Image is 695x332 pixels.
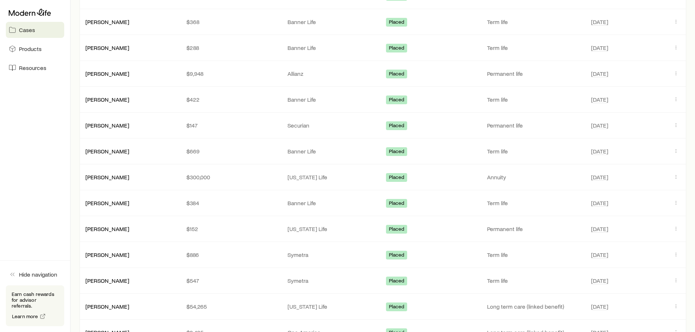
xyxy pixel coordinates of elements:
span: [DATE] [591,70,608,77]
span: [DATE] [591,148,608,155]
p: Term life [487,199,582,207]
div: [PERSON_NAME] [85,225,129,233]
p: Term life [487,44,582,51]
span: [DATE] [591,225,608,233]
p: $368 [186,18,276,26]
span: Placed [389,71,405,78]
span: Placed [389,304,405,311]
p: Term life [487,277,582,284]
p: Banner Life [287,18,377,26]
a: [PERSON_NAME] [85,225,129,232]
span: [DATE] [591,122,608,129]
div: Earn cash rewards for advisor referrals.Learn more [6,285,64,326]
p: Permanent life [487,70,582,77]
span: [DATE] [591,251,608,258]
div: [PERSON_NAME] [85,251,129,259]
span: [DATE] [591,18,608,26]
p: $669 [186,148,276,155]
div: [PERSON_NAME] [85,173,129,181]
p: Term life [487,148,582,155]
p: Long term care (linked benefit) [487,303,582,310]
p: $300,000 [186,173,276,181]
p: Term life [487,251,582,258]
a: [PERSON_NAME] [85,277,129,284]
span: Placed [389,200,405,208]
a: [PERSON_NAME] [85,303,129,310]
p: [US_STATE] Life [287,173,377,181]
span: [DATE] [591,199,608,207]
p: Banner Life [287,44,377,51]
p: $54,265 [186,303,276,310]
a: [PERSON_NAME] [85,148,129,155]
p: Term life [487,18,582,26]
a: [PERSON_NAME] [85,173,129,180]
p: [US_STATE] Life [287,225,377,233]
a: [PERSON_NAME] [85,251,129,258]
span: Hide navigation [19,271,57,278]
p: Banner Life [287,199,377,207]
span: Placed [389,97,405,104]
p: Term life [487,96,582,103]
p: Annuity [487,173,582,181]
span: Resources [19,64,46,71]
p: Symetra [287,251,377,258]
span: Placed [389,45,405,52]
span: [DATE] [591,303,608,310]
div: [PERSON_NAME] [85,199,129,207]
p: $147 [186,122,276,129]
div: [PERSON_NAME] [85,277,129,285]
a: [PERSON_NAME] [85,199,129,206]
a: [PERSON_NAME] [85,70,129,77]
a: [PERSON_NAME] [85,18,129,25]
p: $422 [186,96,276,103]
p: Permanent life [487,225,582,233]
a: [PERSON_NAME] [85,44,129,51]
p: Permanent life [487,122,582,129]
p: Banner Life [287,96,377,103]
span: Placed [389,226,405,234]
span: [DATE] [591,44,608,51]
a: Resources [6,60,64,76]
a: [PERSON_NAME] [85,122,129,129]
p: $547 [186,277,276,284]
span: [DATE] [591,96,608,103]
div: [PERSON_NAME] [85,303,129,310]
a: [PERSON_NAME] [85,96,129,103]
div: [PERSON_NAME] [85,70,129,78]
span: Placed [389,252,405,259]
div: [PERSON_NAME] [85,18,129,26]
a: Cases [6,22,64,38]
p: [US_STATE] Life [287,303,377,310]
p: $288 [186,44,276,51]
span: [DATE] [591,173,608,181]
span: Placed [389,148,405,156]
p: $384 [186,199,276,207]
p: Symetra [287,277,377,284]
p: Allianz [287,70,377,77]
span: Placed [389,278,405,285]
p: Banner Life [287,148,377,155]
p: $9,948 [186,70,276,77]
span: Learn more [12,314,38,319]
span: Cases [19,26,35,34]
p: Earn cash rewards for advisor referrals. [12,291,58,309]
span: Placed [389,19,405,27]
span: [DATE] [591,277,608,284]
span: Placed [389,174,405,182]
p: $886 [186,251,276,258]
p: Securian [287,122,377,129]
div: [PERSON_NAME] [85,96,129,103]
p: $152 [186,225,276,233]
span: Products [19,45,42,52]
div: [PERSON_NAME] [85,44,129,52]
button: Hide navigation [6,266,64,282]
a: Products [6,41,64,57]
span: Placed [389,122,405,130]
